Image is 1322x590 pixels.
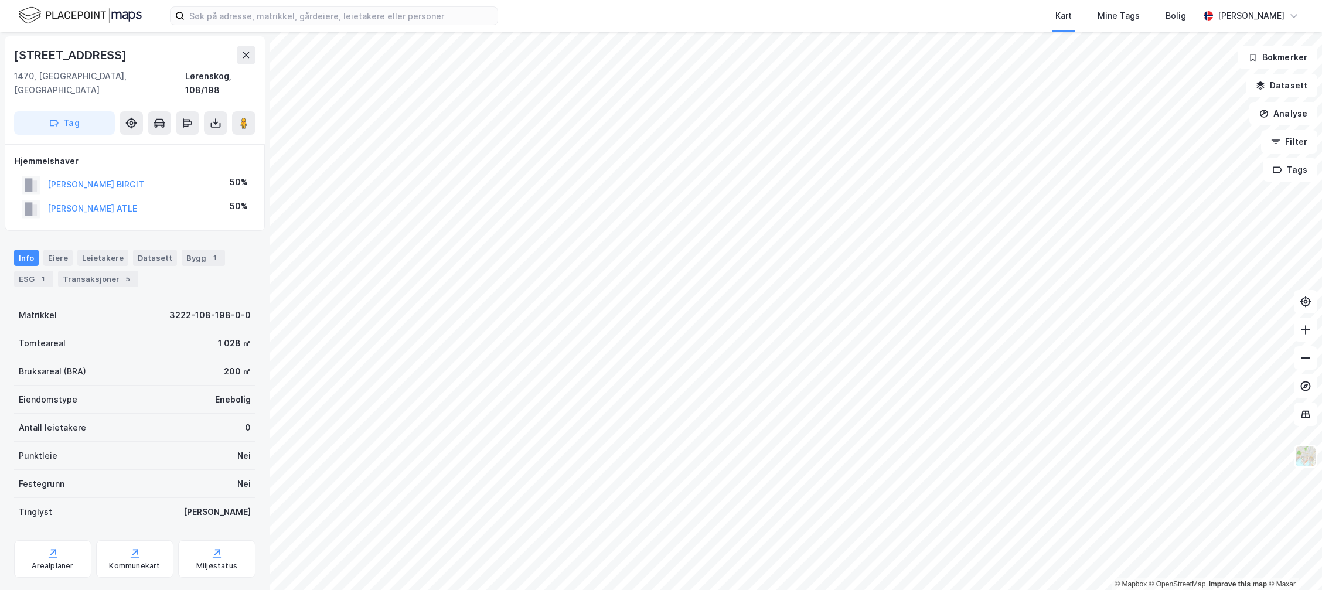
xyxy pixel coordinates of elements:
[19,393,77,407] div: Eiendomstype
[19,364,86,378] div: Bruksareal (BRA)
[19,336,66,350] div: Tomteareal
[1218,9,1284,23] div: [PERSON_NAME]
[215,393,251,407] div: Enebolig
[58,271,138,287] div: Transaksjoner
[209,252,220,264] div: 1
[19,449,57,463] div: Punktleie
[1249,102,1317,125] button: Analyse
[19,477,64,491] div: Festegrunn
[43,250,73,266] div: Eiere
[77,250,128,266] div: Leietakere
[14,271,53,287] div: ESG
[1055,9,1072,23] div: Kart
[237,449,251,463] div: Nei
[1115,580,1147,588] a: Mapbox
[133,250,177,266] div: Datasett
[37,273,49,285] div: 1
[196,561,237,571] div: Miljøstatus
[1294,445,1317,468] img: Z
[1263,158,1317,182] button: Tags
[1238,46,1317,69] button: Bokmerker
[19,5,142,26] img: logo.f888ab2527a4732fd821a326f86c7f29.svg
[218,336,251,350] div: 1 028 ㎡
[19,421,86,435] div: Antall leietakere
[1166,9,1186,23] div: Bolig
[169,308,251,322] div: 3222-108-198-0-0
[182,250,225,266] div: Bygg
[183,505,251,519] div: [PERSON_NAME]
[14,250,39,266] div: Info
[224,364,251,378] div: 200 ㎡
[185,7,498,25] input: Søk på adresse, matrikkel, gårdeiere, leietakere eller personer
[1263,534,1322,590] div: Kontrollprogram for chat
[14,111,115,135] button: Tag
[109,561,160,571] div: Kommunekart
[14,69,185,97] div: 1470, [GEOGRAPHIC_DATA], [GEOGRAPHIC_DATA]
[1246,74,1317,97] button: Datasett
[1209,580,1267,588] a: Improve this map
[1149,580,1206,588] a: OpenStreetMap
[15,154,255,168] div: Hjemmelshaver
[19,505,52,519] div: Tinglyst
[19,308,57,322] div: Matrikkel
[1098,9,1140,23] div: Mine Tags
[230,199,248,213] div: 50%
[245,421,251,435] div: 0
[32,561,73,571] div: Arealplaner
[185,69,255,97] div: Lørenskog, 108/198
[14,46,129,64] div: [STREET_ADDRESS]
[237,477,251,491] div: Nei
[1261,130,1317,154] button: Filter
[122,273,134,285] div: 5
[230,175,248,189] div: 50%
[1263,534,1322,590] iframe: Chat Widget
